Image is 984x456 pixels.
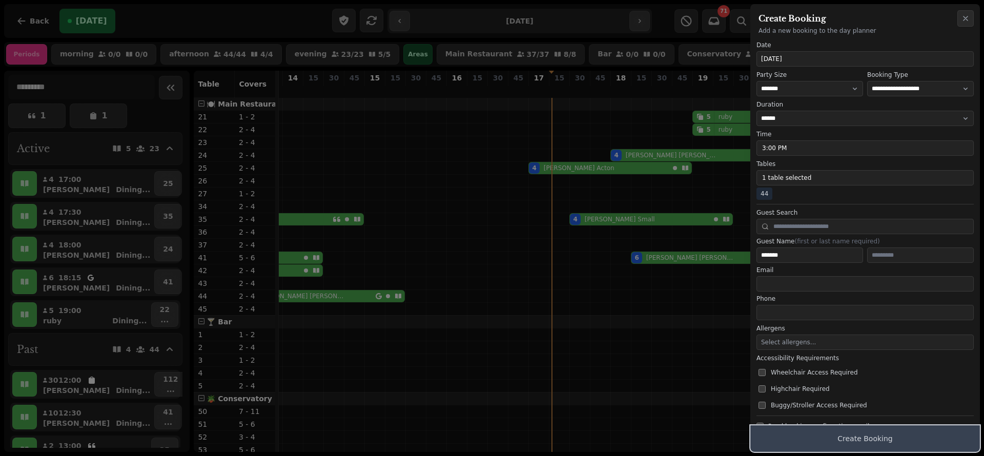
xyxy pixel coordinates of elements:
[771,385,830,393] span: Highchair Required
[758,385,766,392] input: Highchair Required
[756,423,764,430] input: Send booking confirmation email
[771,401,867,409] span: Buggy/Stroller Access Required
[761,339,816,346] span: Select allergens...
[758,27,972,35] p: Add a new booking to the day planner
[771,368,858,377] span: Wheelchair Access Required
[756,188,772,200] span: 44
[756,130,974,138] label: Time
[756,209,974,217] label: Guest Search
[756,170,974,185] button: 1 table selected
[758,12,972,25] h2: Create Booking
[867,71,974,79] label: Booking Type
[794,238,879,245] span: (first or last name required)
[758,369,766,376] input: Wheelchair Access Required
[756,237,974,245] label: Guest Name
[768,422,869,430] span: Send booking confirmation email
[756,100,974,109] label: Duration
[756,354,974,362] label: Accessibility Requirements
[756,335,974,350] button: Select allergens...
[756,41,974,49] label: Date
[756,266,974,274] label: Email
[756,160,974,168] label: Tables
[756,71,863,79] label: Party Size
[756,295,974,303] label: Phone
[750,425,980,452] button: Create Booking
[756,140,974,156] button: 3:00 PM
[756,51,974,67] button: [DATE]
[756,324,974,333] label: Allergens
[758,402,766,409] input: Buggy/Stroller Access Required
